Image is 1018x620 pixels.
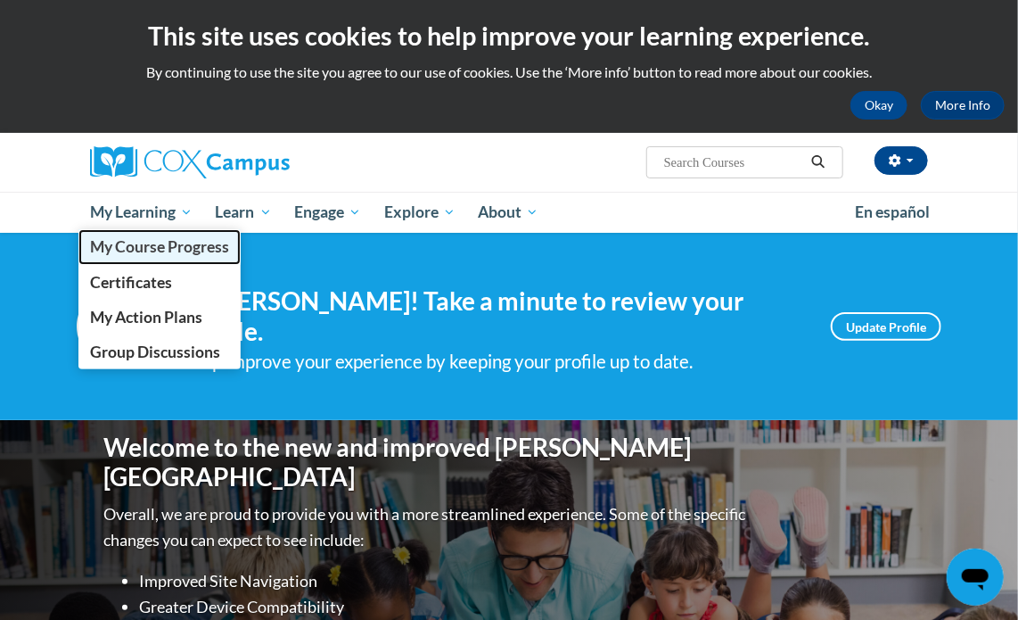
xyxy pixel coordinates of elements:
[921,91,1005,120] a: More Info
[90,146,351,178] a: Cox Campus
[103,433,750,492] h1: Welcome to the new and improved [PERSON_NAME][GEOGRAPHIC_DATA]
[90,202,193,223] span: My Learning
[850,91,907,120] button: Okay
[78,229,241,264] a: My Course Progress
[831,312,941,341] a: Update Profile
[78,335,241,369] a: Group Discussions
[874,146,928,175] button: Account Settings
[90,146,290,178] img: Cox Campus
[662,152,805,173] input: Search Courses
[373,192,467,233] a: Explore
[478,202,538,223] span: About
[13,62,1005,82] p: By continuing to use the site you agree to our use of cookies. Use the ‘More info’ button to read...
[78,265,241,300] a: Certificates
[855,203,930,221] span: En español
[384,202,456,223] span: Explore
[13,18,1005,54] h2: This site uses cookies to help improve your learning experience.
[103,501,750,553] p: Overall, we are proud to provide you with a more streamlined experience. Some of the specific cha...
[467,192,551,233] a: About
[77,192,941,233] div: Main menu
[216,202,272,223] span: Learn
[90,237,229,256] span: My Course Progress
[90,343,220,361] span: Group Discussions
[77,286,157,367] img: Profile Image
[283,192,373,233] a: Engage
[139,568,750,594] li: Improved Site Navigation
[90,308,202,327] span: My Action Plans
[184,286,804,346] h4: Hi [PERSON_NAME]! Take a minute to review your profile.
[294,202,361,223] span: Engage
[204,192,283,233] a: Learn
[805,152,832,173] button: Search
[184,347,804,376] div: Help improve your experience by keeping your profile up to date.
[139,594,750,620] li: Greater Device Compatibility
[843,194,941,231] a: En español
[947,549,1004,606] iframe: Button to launch messaging window
[78,300,241,335] a: My Action Plans
[78,192,204,233] a: My Learning
[90,273,172,292] span: Certificates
